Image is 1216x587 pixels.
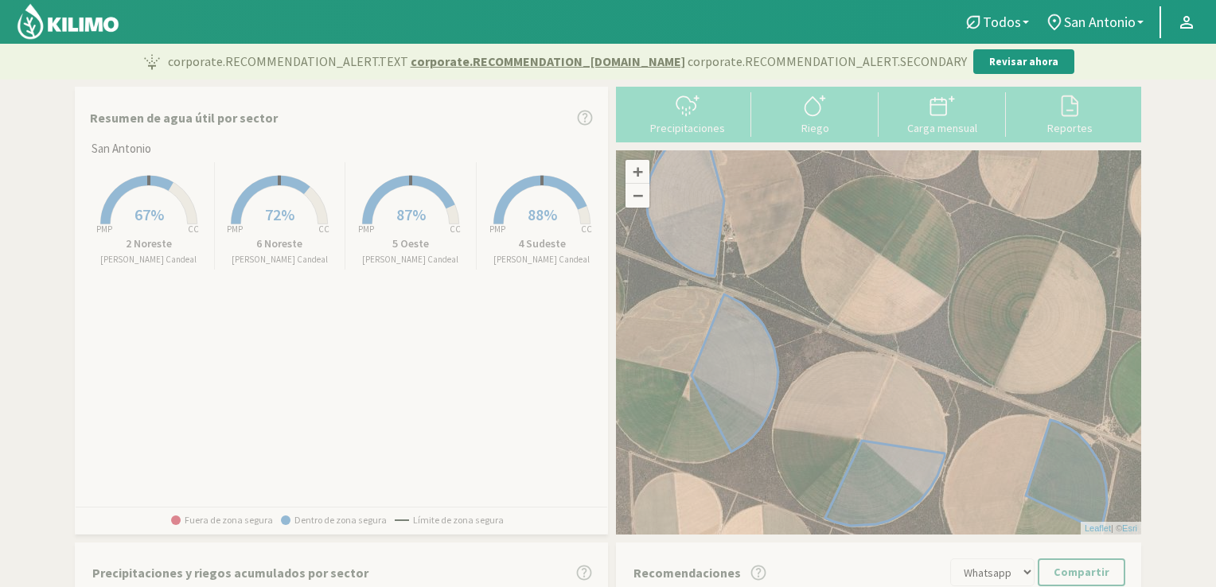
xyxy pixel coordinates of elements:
[134,204,164,224] span: 67%
[188,224,199,235] tspan: CC
[1122,523,1137,533] a: Esri
[450,224,461,235] tspan: CC
[345,235,476,252] p: 5 Oeste
[528,204,557,224] span: 88%
[633,563,741,582] p: Recomendaciones
[16,2,120,41] img: Kilimo
[168,52,967,71] p: corporate.RECOMMENDATION_ALERT.TEXT
[96,224,112,235] tspan: PMP
[477,253,608,266] p: [PERSON_NAME] Candeal
[411,52,685,71] span: corporate.RECOMMENDATION_[DOMAIN_NAME]
[265,204,294,224] span: 72%
[358,224,374,235] tspan: PMP
[1064,14,1136,30] span: San Antonio
[581,224,592,235] tspan: CC
[171,515,273,526] span: Fuera de zona segura
[92,563,368,582] p: Precipitaciones y riegos acumulados por sector
[1038,558,1125,586] button: Compartir
[983,14,1021,30] span: Todos
[629,122,746,134] div: Precipitaciones
[751,92,879,134] button: Riego
[989,54,1058,70] p: Revisar ahora
[227,224,243,235] tspan: PMP
[1054,563,1109,581] p: Compartir
[215,253,345,266] p: [PERSON_NAME] Candeal
[883,122,1001,134] div: Carga mensual
[973,49,1074,75] button: Revisar ahora
[281,515,387,526] span: Dentro de zona segura
[1081,522,1141,535] div: | ©
[319,224,330,235] tspan: CC
[756,122,874,134] div: Riego
[624,92,751,134] button: Precipitaciones
[626,160,649,184] a: Zoom in
[688,52,967,71] span: corporate.RECOMMENDATION_ALERT.SECONDARY
[489,224,505,235] tspan: PMP
[1011,122,1128,134] div: Reportes
[1006,92,1133,134] button: Reportes
[879,92,1006,134] button: Carga mensual
[84,235,214,252] p: 2 Noreste
[626,184,649,208] a: Zoom out
[90,108,278,127] p: Resumen de agua útil por sector
[477,235,608,252] p: 4 Sudeste
[84,253,214,266] p: [PERSON_NAME] Candeal
[396,204,426,224] span: 87%
[215,235,345,252] p: 6 Noreste
[92,140,151,158] span: San Antonio
[1085,523,1111,533] a: Leaflet
[345,253,476,266] p: [PERSON_NAME] Candeal
[395,515,504,526] span: Límite de zona segura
